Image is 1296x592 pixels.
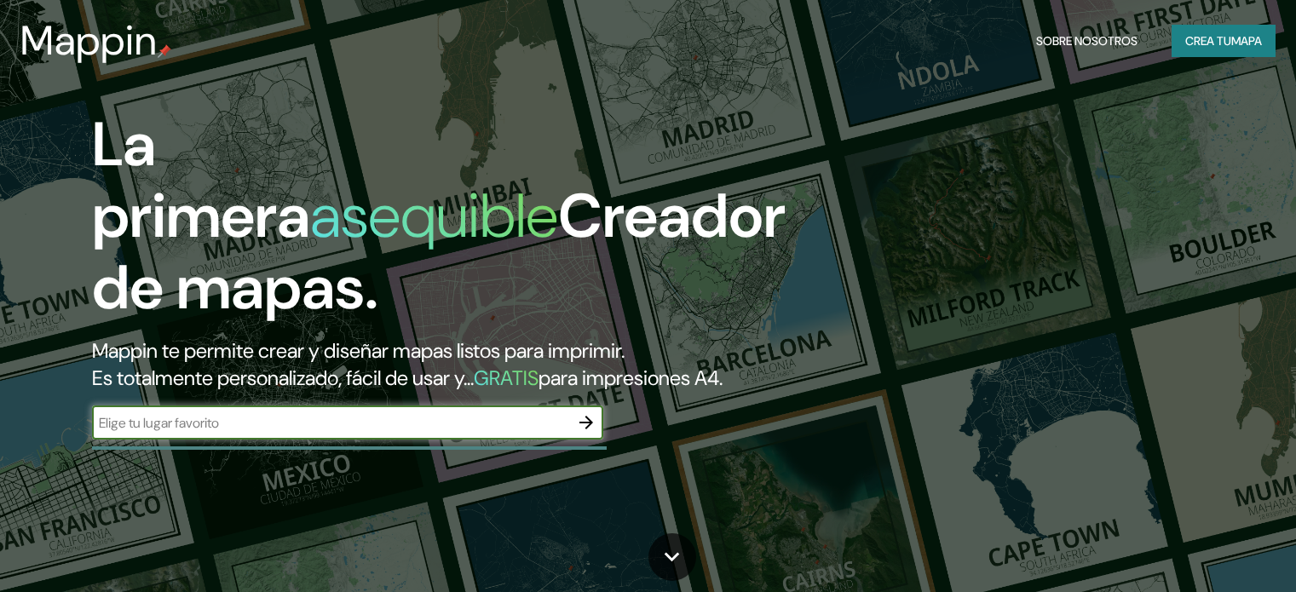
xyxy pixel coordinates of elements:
img: pin de mapeo [158,44,171,58]
font: Mappin [20,14,158,67]
font: GRATIS [474,365,539,391]
font: asequible [310,176,558,256]
font: Sobre nosotros [1036,33,1138,49]
font: Mappin te permite crear y diseñar mapas listos para imprimir. [92,337,625,364]
button: Sobre nosotros [1029,25,1144,57]
font: Creador de mapas. [92,176,786,327]
font: Crea tu [1185,33,1231,49]
font: La primera [92,105,310,256]
font: para impresiones A4. [539,365,723,391]
button: Crea tumapa [1172,25,1276,57]
input: Elige tu lugar favorito [92,413,569,433]
font: mapa [1231,33,1262,49]
font: Es totalmente personalizado, fácil de usar y... [92,365,474,391]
